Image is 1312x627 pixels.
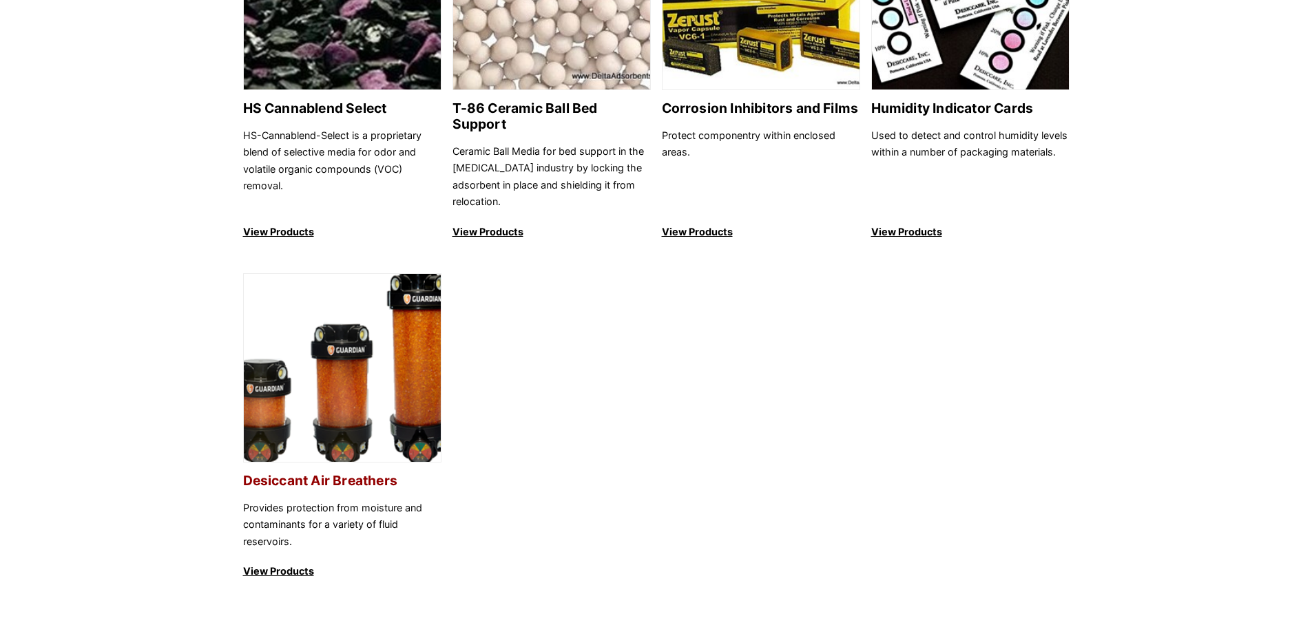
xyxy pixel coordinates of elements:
p: View Products [662,224,860,240]
p: HS-Cannablend-Select is a proprietary blend of selective media for odor and volatile organic comp... [243,127,441,211]
p: Provides protection from moisture and contaminants for a variety of fluid reservoirs. [243,500,441,550]
h2: Desiccant Air Breathers [243,473,441,489]
p: View Products [243,224,441,240]
p: View Products [871,224,1070,240]
p: View Products [243,563,441,580]
p: Protect componentry within enclosed areas. [662,127,860,211]
p: Used to detect and control humidity levels within a number of packaging materials. [871,127,1070,211]
h2: Corrosion Inhibitors and Films [662,100,860,116]
img: Desiccant Air Breathers [244,274,441,463]
h2: HS Cannablend Select [243,100,441,116]
p: View Products [452,224,651,240]
a: Desiccant Air Breathers Desiccant Air Breathers Provides protection from moisture and contaminant... [243,273,441,580]
p: Ceramic Ball Media for bed support in the [MEDICAL_DATA] industry by locking the adsorbent in pla... [452,143,651,211]
h2: T-86 Ceramic Ball Bed Support [452,100,651,132]
h2: Humidity Indicator Cards [871,100,1070,116]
